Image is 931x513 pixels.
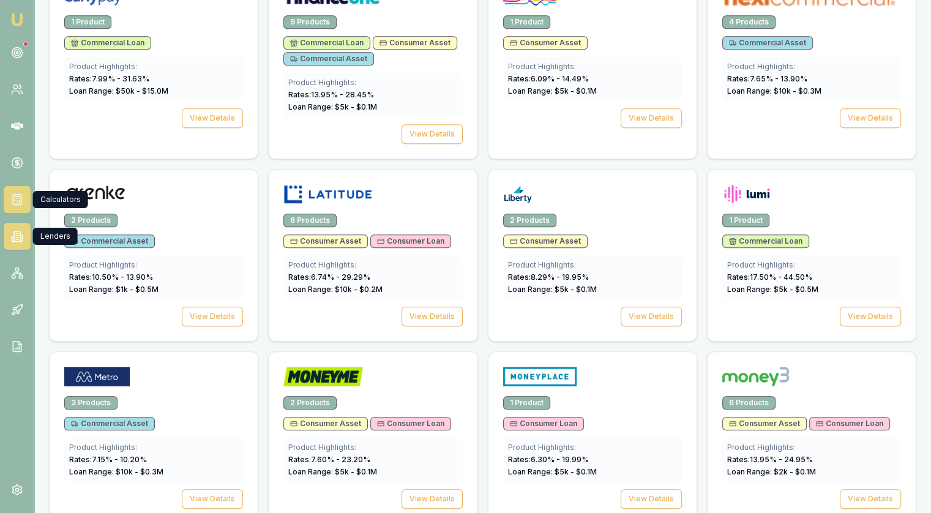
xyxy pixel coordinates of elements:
div: 3 Products [64,396,118,410]
button: View Details [840,108,901,128]
span: Loan Range: $ 10 k - $ 0.3 M [727,86,821,95]
div: 2 Products [503,214,556,227]
img: Money Me logo [283,367,363,386]
span: Consumer Asset [290,236,361,246]
div: 2 Products [64,214,118,227]
span: Rates: 13.95 % - 28.45 % [288,90,374,99]
span: Consumer Loan [510,419,577,429]
button: View Details [621,307,682,326]
span: Loan Range: $ 10 k - $ 0.2 M [288,285,383,294]
button: View Details [621,108,682,128]
div: Product Highlights: [69,260,238,270]
span: Rates: 7.60 % - 23.20 % [288,455,370,464]
span: Consumer Asset [729,419,800,429]
div: 9 Products [283,15,337,29]
button: View Details [182,108,243,128]
button: View Details [182,307,243,326]
div: Product Highlights: [69,443,238,452]
span: Loan Range: $ 10 k - $ 0.3 M [69,467,163,476]
span: Commercial Asset [71,236,148,246]
div: Product Highlights: [508,443,677,452]
img: Lumi logo [722,184,771,204]
div: 2 Products [283,396,337,410]
div: 1 Product [503,396,550,410]
div: 6 Products [283,214,337,227]
div: 4 Products [722,15,776,29]
button: View Details [840,307,901,326]
span: Loan Range: $ 2 k - $ 0.1 M [727,467,816,476]
div: Product Highlights: [69,62,238,72]
img: Grenke logo [64,184,127,204]
img: Latitude logo [283,184,372,204]
div: Product Highlights: [288,78,457,88]
div: Product Highlights: [727,62,896,72]
span: Rates: 7.99 % - 31.63 % [69,74,149,83]
img: Money Place logo [503,367,577,386]
div: 1 Product [64,15,111,29]
span: Rates: 7.15 % - 10.20 % [69,455,147,464]
span: Loan Range: $ 5 k - $ 0.1 M [508,285,597,294]
span: Rates: 6.09 % - 14.49 % [508,74,589,83]
span: Loan Range: $ 5 k - $ 0.1 M [508,86,597,95]
img: Money3 logo [722,367,789,386]
div: Product Highlights: [288,443,457,452]
span: Rates: 7.65 % - 13.90 % [727,74,807,83]
span: Consumer Loan [377,236,444,246]
span: Commercial Loan [290,38,364,48]
span: Commercial Asset [290,54,367,64]
span: Loan Range: $ 1 k - $ 0.5 M [69,285,159,294]
span: Rates: 17.50 % - 44.50 % [727,272,812,282]
div: Product Highlights: [508,260,677,270]
button: View Details [621,489,682,509]
span: Rates: 6.74 % - 29.29 % [288,272,370,282]
span: Rates: 8.29 % - 19.95 % [508,272,589,282]
button: View Details [840,489,901,509]
a: Latitude logo6 ProductsConsumer AssetConsumer LoanProduct Highlights:Rates:6.74% - 29.29%Loan Ran... [268,169,477,342]
span: Rates: 10.50 % - 13.90 % [69,272,153,282]
div: 1 Product [503,15,550,29]
span: Consumer Asset [380,38,451,48]
span: Commercial Loan [71,38,144,48]
span: Commercial Asset [729,38,806,48]
a: Lumi logo1 ProductCommercial LoanProduct Highlights:Rates:17.50% - 44.50%Loan Range: $5k - $0.5MV... [707,169,916,342]
span: Loan Range: $ 5 k - $ 0.1 M [288,102,377,111]
span: Commercial Loan [729,236,802,246]
span: Rates: 6.30 % - 19.99 % [508,455,589,464]
div: Lenders [33,228,78,245]
a: Liberty logo2 ProductsConsumer AssetProduct Highlights:Rates:8.29% - 19.95%Loan Range: $5k - $0.1... [488,169,697,342]
button: View Details [182,489,243,509]
span: Consumer Asset [510,236,581,246]
span: Loan Range: $ 5 k - $ 0.1 M [508,467,597,476]
button: View Details [402,307,463,326]
span: Loan Range: $ 5 k - $ 0.1 M [288,467,377,476]
div: Product Highlights: [727,443,896,452]
span: Consumer Asset [290,419,361,429]
button: View Details [402,124,463,144]
a: Grenke logo2 ProductsCommercial AssetProduct Highlights:Rates:10.50% - 13.90%Loan Range: $1k - $0... [49,169,258,342]
span: Commercial Asset [71,419,148,429]
div: Product Highlights: [508,62,677,72]
img: Liberty logo [503,184,533,204]
div: 1 Product [722,214,769,227]
div: Product Highlights: [288,260,457,270]
span: Consumer Loan [816,419,883,429]
div: Calculators [33,191,88,208]
div: 6 Products [722,396,776,410]
span: Consumer Loan [377,419,444,429]
button: View Details [402,489,463,509]
span: Loan Range: $ 50 k - $ 15.0 M [69,86,168,95]
img: Metro Finance logo [64,367,130,386]
div: Product Highlights: [727,260,896,270]
span: Consumer Asset [510,38,581,48]
span: Rates: 13.95 % - 24.95 % [727,455,813,464]
img: emu-icon-u.png [10,12,24,27]
span: Loan Range: $ 5 k - $ 0.5 M [727,285,818,294]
